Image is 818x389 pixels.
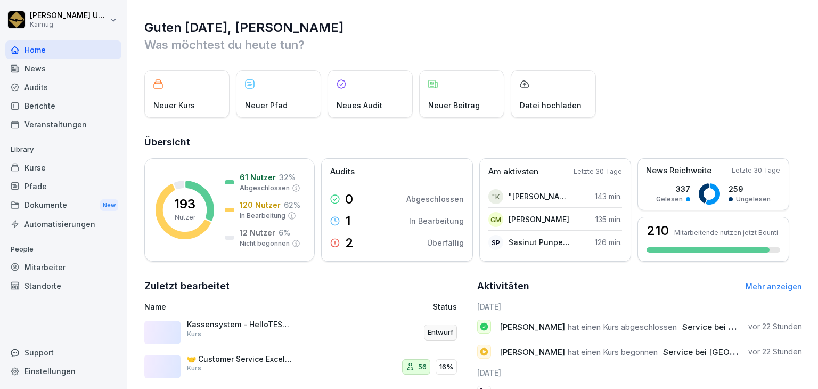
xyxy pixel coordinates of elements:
p: 337 [656,183,690,194]
a: Einstellungen [5,362,121,380]
span: Service bei [GEOGRAPHIC_DATA] [663,347,791,357]
p: 61 Nutzer [240,172,276,183]
p: Neues Audit [337,100,382,111]
p: Was möchtest du heute tun? [144,36,802,53]
div: GM [488,212,503,227]
p: Abgeschlossen [240,183,290,193]
a: Kassensystem - HelloTESS ([PERSON_NAME])KursEntwurf [144,315,470,350]
a: Pfade [5,177,121,196]
p: Status [433,301,457,312]
p: Letzte 30 Tage [732,166,780,175]
a: 🤝 Customer Service ExcellenceKurs5616% [144,350,470,385]
p: 6 % [279,227,290,238]
p: Nicht begonnen [240,239,290,248]
a: Mitarbeiter [5,258,121,277]
p: 32 % [279,172,296,183]
p: Am aktivsten [488,166,538,178]
div: New [100,199,118,212]
span: [PERSON_NAME] [500,322,565,332]
h2: Übersicht [144,135,802,150]
p: News Reichweite [646,165,711,177]
p: 🤝 Customer Service Excellence [187,354,293,364]
p: 143 min. [595,191,622,202]
p: 1 [345,215,351,228]
p: [PERSON_NAME] [509,214,569,225]
p: In Bearbeitung [409,215,464,226]
p: Datei hochladen [520,100,582,111]
span: Service bei [GEOGRAPHIC_DATA] [682,322,810,332]
h6: [DATE] [477,367,803,378]
p: People [5,241,121,258]
p: Audits [330,166,355,178]
p: Letzte 30 Tage [574,167,622,176]
div: Dokumente [5,196,121,215]
a: Audits [5,78,121,96]
p: [PERSON_NAME] Ungewitter [30,11,108,20]
p: In Bearbeitung [240,211,285,221]
p: 126 min. [595,237,622,248]
h3: 210 [647,224,669,237]
p: Mitarbeitende nutzen jetzt Bounti [674,229,778,237]
span: hat einen Kurs abgeschlossen [568,322,677,332]
a: News [5,59,121,78]
p: 2 [345,237,354,249]
p: 56 [418,362,427,372]
div: Support [5,343,121,362]
h6: [DATE] [477,301,803,312]
a: Kurse [5,158,121,177]
p: 12 Nutzer [240,227,275,238]
p: 62 % [284,199,300,210]
p: 193 [174,198,195,210]
span: hat einen Kurs begonnen [568,347,658,357]
div: SP [488,235,503,250]
p: Neuer Beitrag [428,100,480,111]
p: vor 22 Stunden [748,346,802,357]
p: Überfällig [427,237,464,248]
p: Sasinut Punpeng [509,237,570,248]
p: Neuer Pfad [245,100,288,111]
h2: Aktivitäten [477,279,529,294]
a: Standorte [5,277,121,295]
h1: Guten [DATE], [PERSON_NAME] [144,19,802,36]
p: Kurs [187,363,201,373]
p: "[PERSON_NAME] [509,191,570,202]
a: Veranstaltungen [5,115,121,134]
p: Nutzer [175,213,195,222]
div: "K [488,189,503,204]
p: vor 22 Stunden [748,321,802,332]
p: 0 [345,193,353,206]
span: [PERSON_NAME] [500,347,565,357]
p: Neuer Kurs [153,100,195,111]
h2: Zuletzt bearbeitet [144,279,470,294]
p: 16% [439,362,453,372]
p: Kassensystem - HelloTESS ([PERSON_NAME]) [187,320,293,329]
a: Mehr anzeigen [746,282,802,291]
p: Abgeschlossen [406,193,464,205]
p: Kurs [187,329,201,339]
a: Automatisierungen [5,215,121,233]
p: Entwurf [428,327,453,338]
p: Ungelesen [736,194,771,204]
p: Kaimug [30,21,108,28]
p: 135 min. [595,214,622,225]
a: Home [5,40,121,59]
p: 259 [729,183,771,194]
p: Name [144,301,344,312]
p: Gelesen [656,194,683,204]
p: 120 Nutzer [240,199,281,210]
a: Berichte [5,96,121,115]
a: DokumenteNew [5,196,121,215]
p: Library [5,141,121,158]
